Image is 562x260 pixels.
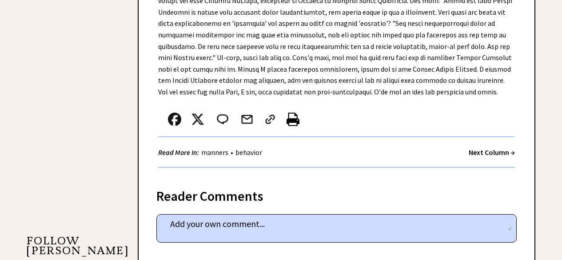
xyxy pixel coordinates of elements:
img: message_round%202.png [215,113,230,126]
img: printer%20icon.png [287,113,299,126]
img: link_02.png [263,113,277,126]
img: mail.png [240,113,254,126]
a: manners [199,148,231,157]
a: Next Column → [469,148,515,157]
img: x_small.png [191,113,204,126]
div: Reader Comments [156,187,517,201]
strong: Read More In: [158,148,199,157]
a: behavior [233,148,264,157]
img: facebook.png [168,113,181,126]
div: • [158,147,264,158]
